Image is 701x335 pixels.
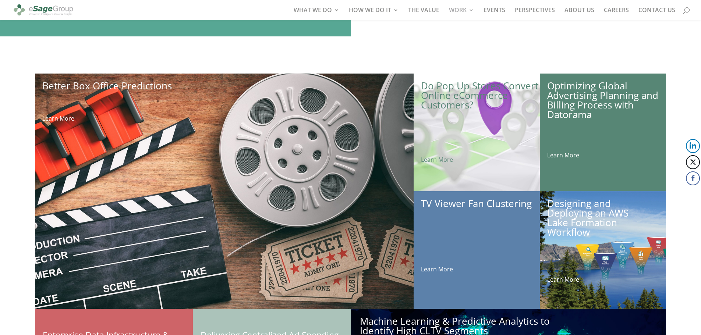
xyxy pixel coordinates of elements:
button: Facebook Share [686,171,700,185]
a: WORK [449,7,474,20]
a: WHAT WE DO [294,7,339,20]
button: Twitter Share [686,155,700,169]
a: TV Viewer Fan Clustering [421,197,532,210]
button: LinkedIn Share [686,139,700,153]
a: Learn More [547,151,579,159]
a: Learn More [421,265,453,273]
a: Learn More [42,114,74,122]
img: eSage Group [13,1,74,18]
a: THE VALUE [408,7,439,20]
a: Designing and Deploying an AWS Lake Formation Workflow [547,197,629,239]
a: Learn More [547,275,579,284]
a: PERSPECTIVES [515,7,555,20]
a: Better Box Office Predictions [42,79,172,92]
a: ABOUT US [564,7,594,20]
a: Learn More [421,156,453,164]
a: Do Pop Up Stores Convert Online eCommerce Customers? [421,79,538,111]
a: HOW WE DO IT [349,7,399,20]
a: EVENTS [484,7,505,20]
a: Optimizing Global Advertising Planning and Billing Process with Datorama [547,79,658,121]
a: CAREERS [604,7,629,20]
a: CONTACT US [638,7,675,20]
